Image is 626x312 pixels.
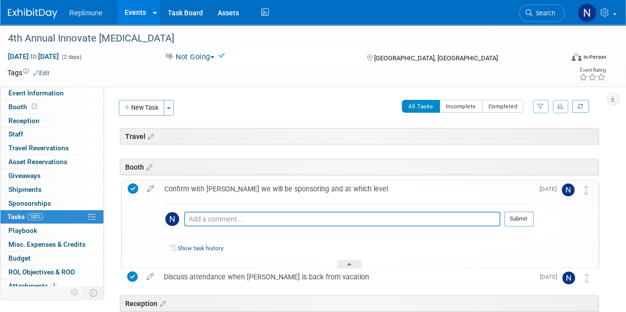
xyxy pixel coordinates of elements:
img: Nicole Schaeffner [562,183,575,196]
a: Edit sections [144,162,152,172]
span: Tasks [7,213,43,221]
i: Move task [584,273,589,283]
span: ROI, Objectives & ROO [8,268,75,276]
a: Event Information [0,87,103,100]
a: Show task history [178,245,223,252]
a: Playbook [0,224,103,237]
div: Confirm with [PERSON_NAME] we will be sponsoring and at which level [159,180,533,197]
span: Budget [8,254,31,262]
span: 100% [27,213,43,221]
button: New Task [119,100,164,116]
img: ExhibitDay [8,8,57,18]
div: Event Format [519,51,606,66]
span: [DATE] [539,185,562,192]
a: ROI, Objectives & ROO [0,266,103,279]
a: Sponsorships [0,197,103,210]
img: Format-Inperson.png [572,53,581,61]
td: Tags [7,68,49,78]
span: Misc. Expenses & Credits [8,240,86,248]
a: Reception [0,114,103,128]
button: Completed [482,100,524,113]
div: Reception [120,295,599,312]
a: Edit sections [157,298,166,308]
div: Event Rating [579,68,606,73]
span: Reception [8,117,40,125]
a: edit [142,184,159,193]
button: All Tasks [402,100,440,113]
i: Move task [584,185,589,195]
a: Refresh [572,100,589,113]
td: Toggle Event Tabs [84,286,104,299]
span: Shipments [8,185,42,193]
button: Submit [504,212,533,226]
a: Asset Reservations [0,155,103,169]
a: Tasks100% [0,210,103,223]
span: Attachments [8,282,58,290]
a: Edit sections [145,131,154,141]
a: Search [519,4,565,22]
a: Booth [0,100,103,114]
div: 4th Annual Innovate [MEDICAL_DATA] [4,30,555,47]
span: Giveaways [8,172,41,179]
span: Sponsorships [8,199,51,207]
span: Asset Reservations [8,158,67,166]
span: Search [532,9,555,17]
a: Edit [33,70,49,77]
span: Booth [8,103,39,111]
button: Incomplete [439,100,482,113]
span: [DATE] [540,273,562,280]
td: Personalize Event Tab Strip [66,286,84,299]
span: to [29,52,38,60]
img: Nicole Schaeffner [578,3,596,22]
div: Booth [120,159,599,175]
span: 1 [50,282,58,289]
span: [GEOGRAPHIC_DATA], [GEOGRAPHIC_DATA] [374,54,497,62]
a: edit [142,272,159,281]
span: [DATE] [DATE] [7,52,59,61]
span: Event Information [8,89,64,97]
div: Discuss attendance when [PERSON_NAME] is back from vacation [159,268,534,285]
span: Staff [8,130,23,138]
a: Shipments [0,183,103,196]
a: Staff [0,128,103,141]
a: Travel Reservations [0,141,103,155]
img: Nicole Schaeffner [165,212,179,226]
span: Replimune [69,9,102,17]
a: Budget [0,252,103,265]
a: Giveaways [0,169,103,182]
span: Travel Reservations [8,144,69,152]
button: Not Going [161,52,218,62]
a: Attachments1 [0,279,103,293]
img: Nicole Schaeffner [562,271,575,284]
a: Misc. Expenses & Credits [0,238,103,251]
div: Travel [120,128,599,144]
span: (2 days) [61,54,82,60]
span: Booth not reserved yet [30,103,39,110]
div: In-Person [583,53,606,61]
span: Playbook [8,226,37,234]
